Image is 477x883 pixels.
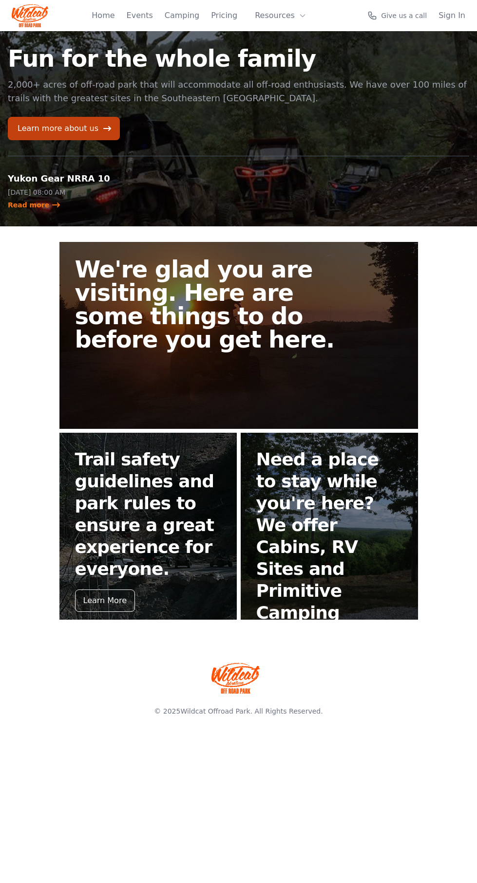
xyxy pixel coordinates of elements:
a: Events [127,10,153,21]
a: Give us a call [367,11,427,20]
a: Home [92,10,114,21]
a: We're glad you are visiting. Here are some things to do before you get here. [59,242,418,429]
p: 2,000+ acres of off-road park that will accommodate all off-road enthusiasts. We have over 100 mi... [8,78,469,105]
span: Give us a call [381,11,427,20]
a: Trail safety guidelines and park rules to ensure a great experience for everyone. Learn More [59,433,237,620]
button: Resources [249,6,312,25]
h2: Yukon Gear NRRA 10 [8,172,231,185]
div: Learn More [75,589,135,612]
a: Camping [165,10,199,21]
h2: We're glad you are visiting. Here are some things to do before you get here. [75,258,356,351]
span: © 2025 . All Rights Reserved. [154,707,323,715]
div: Book Now [256,633,312,656]
a: Pricing [211,10,237,21]
a: Need a place to stay while you're here? We offer Cabins, RV Sites and Primitive Camping Book Now [241,433,418,620]
img: Wildcat Offroad park [211,662,260,694]
a: Learn more about us [8,117,120,140]
h1: Fun for the whole family [8,47,469,70]
a: Sign In [439,10,465,21]
h2: Trail safety guidelines and park rules to ensure a great experience for everyone. [75,448,221,580]
a: Wildcat Offroad Park [180,707,250,715]
a: Read more [8,200,61,210]
p: [DATE] 08:00 AM [8,187,231,197]
h2: Need a place to stay while you're here? We offer Cabins, RV Sites and Primitive Camping [256,448,402,624]
img: Wildcat Logo [12,4,48,27]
